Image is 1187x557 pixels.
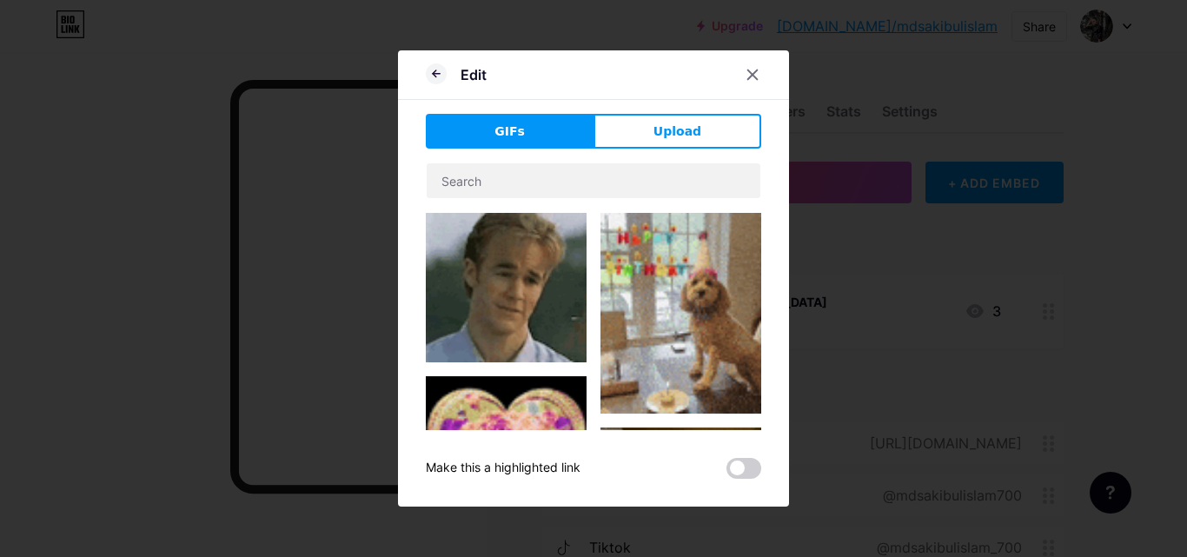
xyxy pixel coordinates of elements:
span: GIFs [494,123,525,141]
button: Upload [593,114,761,149]
div: Make this a highlighted link [426,458,580,479]
span: Upload [653,123,701,141]
div: Edit [461,64,487,85]
img: Gihpy [426,376,587,537]
img: Gihpy [600,213,761,414]
img: Gihpy [426,213,587,362]
button: GIFs [426,114,593,149]
img: Gihpy [600,428,761,550]
input: Search [427,163,760,198]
